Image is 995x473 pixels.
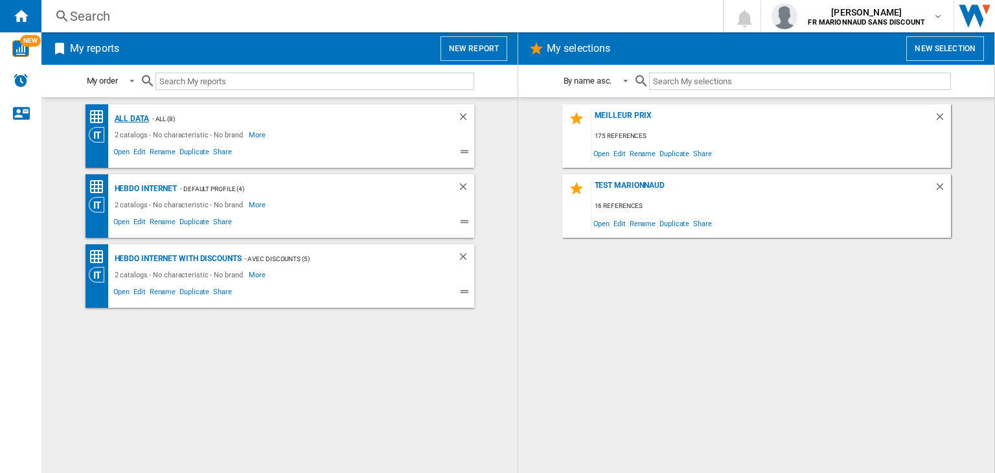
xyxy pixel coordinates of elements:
[691,214,714,232] span: Share
[132,216,148,231] span: Edit
[658,144,691,162] span: Duplicate
[934,111,951,128] div: Delete
[111,286,132,301] span: Open
[155,73,474,90] input: Search My reports
[691,144,714,162] span: Share
[906,36,984,61] button: New selection
[457,181,474,197] div: Delete
[70,7,689,25] div: Search
[628,144,658,162] span: Rename
[89,249,111,265] div: Price Matrix
[628,214,658,232] span: Rename
[177,286,211,301] span: Duplicate
[612,144,628,162] span: Edit
[149,111,431,127] div: - ALL (8)
[211,146,234,161] span: Share
[111,267,249,283] div: 2 catalogs - No characteristic - No brand
[457,251,474,267] div: Delete
[20,35,41,47] span: NEW
[591,214,612,232] span: Open
[808,18,925,27] b: FR MARIONNAUD SANS DISCOUNT
[591,128,951,144] div: 175 references
[132,146,148,161] span: Edit
[249,127,268,143] span: More
[89,267,111,283] div: Category View
[89,197,111,213] div: Category View
[67,36,122,61] h2: My reports
[440,36,507,61] button: New report
[177,216,211,231] span: Duplicate
[89,127,111,143] div: Category View
[132,286,148,301] span: Edit
[934,181,951,198] div: Delete
[564,76,612,86] div: By name asc.
[148,146,177,161] span: Rename
[111,127,249,143] div: 2 catalogs - No characteristic - No brand
[13,73,29,88] img: alerts-logo.svg
[249,267,268,283] span: More
[591,111,934,128] div: Meilleur Prix
[89,109,111,125] div: Price Matrix
[591,181,934,198] div: test marionnaud
[249,197,268,213] span: More
[211,216,234,231] span: Share
[211,286,234,301] span: Share
[772,3,797,29] img: profile.jpg
[177,181,431,197] div: - Default profile (4)
[612,214,628,232] span: Edit
[457,111,474,127] div: Delete
[12,40,29,57] img: wise-card.svg
[111,251,242,267] div: Hebdo internet with discounts
[111,146,132,161] span: Open
[111,181,177,197] div: Hebdo internet
[242,251,431,267] div: - Avec Discounts (5)
[658,214,691,232] span: Duplicate
[111,111,149,127] div: All data
[649,73,950,90] input: Search My selections
[87,76,118,86] div: My order
[111,197,249,213] div: 2 catalogs - No characteristic - No brand
[544,36,613,61] h2: My selections
[111,216,132,231] span: Open
[148,286,177,301] span: Rename
[591,144,612,162] span: Open
[591,198,951,214] div: 16 references
[808,6,925,19] span: [PERSON_NAME]
[148,216,177,231] span: Rename
[89,179,111,195] div: Price Matrix
[177,146,211,161] span: Duplicate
